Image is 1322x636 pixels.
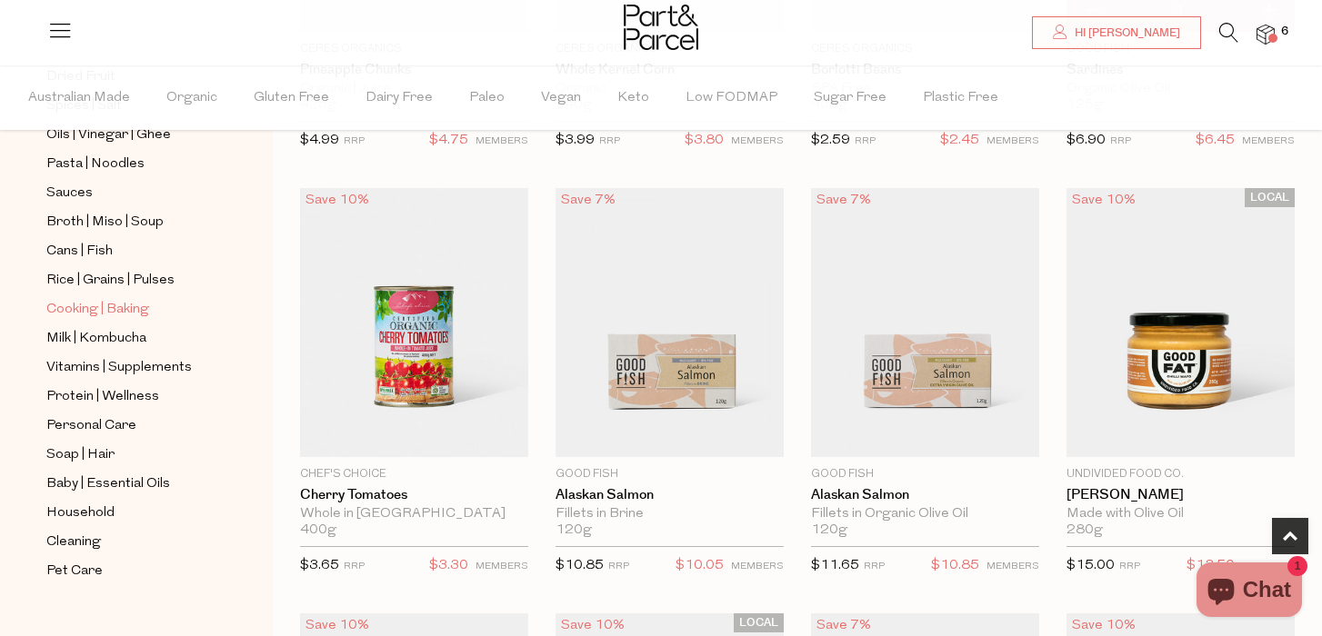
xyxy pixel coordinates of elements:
[1067,559,1115,572] span: $15.00
[676,554,724,578] span: $10.05
[300,188,375,213] div: Save 10%
[46,443,212,466] a: Soap | Hair
[46,560,212,582] a: Pet Care
[46,124,171,146] span: Oils | Vinegar | Ghee
[46,357,192,379] span: Vitamins | Supplements
[599,136,620,146] small: RRP
[476,561,528,571] small: MEMBERS
[46,212,164,234] span: Broth | Miso | Soup
[300,522,336,539] span: 400g
[940,129,979,153] span: $2.45
[1257,25,1275,44] a: 6
[46,211,212,234] a: Broth | Miso | Soup
[811,188,876,213] div: Save 7%
[300,188,528,457] img: Cherry Tomatoes
[1067,188,1141,213] div: Save 10%
[1067,188,1295,457] img: Chilli Mayo
[986,561,1039,571] small: MEMBERS
[811,466,1039,482] p: Good Fish
[811,522,847,539] span: 120g
[731,561,784,571] small: MEMBERS
[556,188,621,213] div: Save 7%
[686,66,777,130] span: Low FODMAP
[1187,554,1235,578] span: $13.50
[46,414,212,437] a: Personal Care
[46,356,212,379] a: Vitamins | Supplements
[1196,129,1235,153] span: $6.45
[556,134,595,147] span: $3.99
[46,561,103,582] span: Pet Care
[476,136,528,146] small: MEMBERS
[541,66,581,130] span: Vegan
[166,66,217,130] span: Organic
[300,466,528,482] p: Chef's Choice
[46,385,212,408] a: Protein | Wellness
[556,188,784,457] img: Alaskan Salmon
[923,66,998,130] span: Plastic Free
[556,487,784,503] a: Alaskan Salmon
[46,124,212,146] a: Oils | Vinegar | Ghee
[1070,25,1180,41] span: Hi [PERSON_NAME]
[429,129,468,153] span: $4.75
[46,473,170,495] span: Baby | Essential Oils
[46,328,146,350] span: Milk | Kombucha
[46,502,115,524] span: Household
[1067,522,1103,539] span: 280g
[300,134,339,147] span: $4.99
[1110,136,1131,146] small: RRP
[46,154,145,175] span: Pasta | Noodles
[1277,24,1293,40] span: 6
[1245,188,1295,207] span: LOCAL
[46,502,212,524] a: Household
[1242,561,1295,571] small: MEMBERS
[300,559,339,572] span: $3.65
[344,136,365,146] small: RRP
[624,5,698,50] img: Part&Parcel
[931,554,979,578] span: $10.85
[1119,561,1140,571] small: RRP
[46,532,101,553] span: Cleaning
[855,136,876,146] small: RRP
[1067,487,1295,503] a: [PERSON_NAME]
[811,487,1039,503] a: Alaskan Salmon
[556,466,784,482] p: Good Fish
[685,129,724,153] span: $3.80
[46,472,212,495] a: Baby | Essential Oils
[986,136,1039,146] small: MEMBERS
[734,613,784,632] span: LOCAL
[46,183,93,204] span: Sauces
[46,241,113,263] span: Cans | Fish
[366,66,433,130] span: Dairy Free
[46,531,212,553] a: Cleaning
[46,269,212,292] a: Rice | Grains | Pulses
[429,554,468,578] span: $3.30
[46,327,212,350] a: Milk | Kombucha
[46,444,115,466] span: Soap | Hair
[300,487,528,503] a: Cherry Tomatoes
[46,299,149,321] span: Cooking | Baking
[254,66,329,130] span: Gluten Free
[811,188,1039,457] img: Alaskan Salmon
[1067,506,1295,522] div: Made with Olive Oil
[46,182,212,204] a: Sauces
[864,561,885,571] small: RRP
[556,559,604,572] span: $10.85
[1242,136,1295,146] small: MEMBERS
[1067,466,1295,482] p: Undivided Food Co.
[811,559,859,572] span: $11.65
[46,240,212,263] a: Cans | Fish
[1032,16,1201,49] a: Hi [PERSON_NAME]
[469,66,505,130] span: Paleo
[46,270,175,292] span: Rice | Grains | Pulses
[300,506,528,522] div: Whole in [GEOGRAPHIC_DATA]
[731,136,784,146] small: MEMBERS
[814,66,886,130] span: Sugar Free
[556,522,592,539] span: 120g
[46,386,159,408] span: Protein | Wellness
[46,415,136,437] span: Personal Care
[811,506,1039,522] div: Fillets in Organic Olive Oil
[344,561,365,571] small: RRP
[617,66,649,130] span: Keto
[1191,562,1307,621] inbox-online-store-chat: Shopify online store chat
[556,506,784,522] div: Fillets in Brine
